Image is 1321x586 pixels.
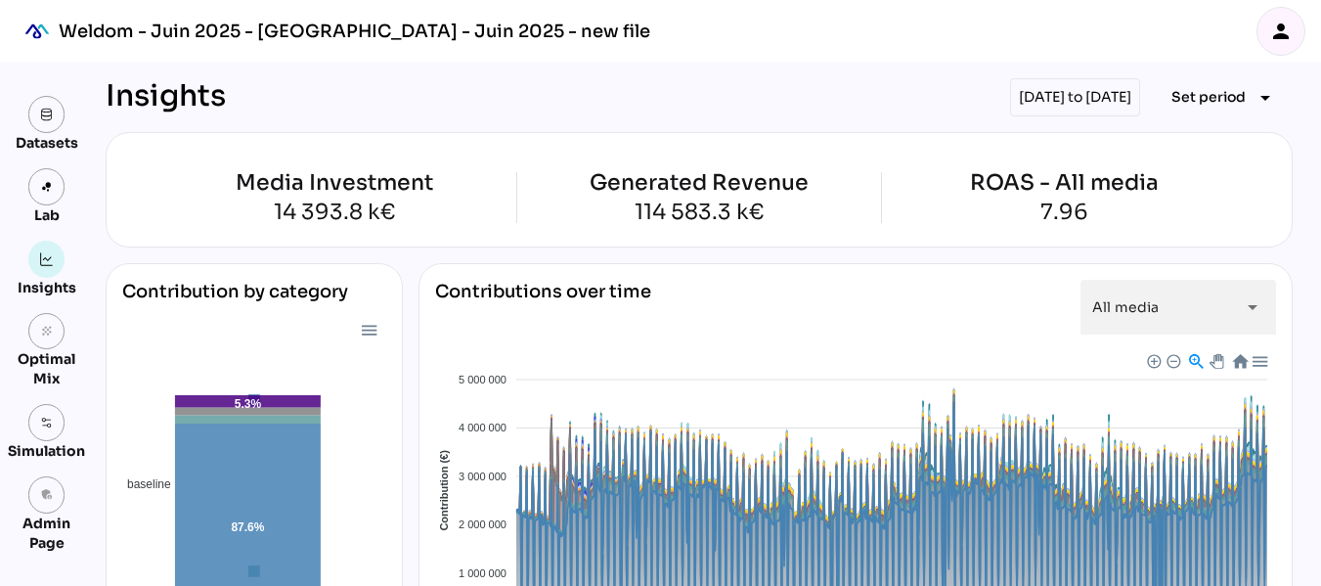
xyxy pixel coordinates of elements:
tspan: 5 000 000 [459,374,506,385]
span: baseline [112,477,171,491]
button: Expand "Set period" [1156,80,1293,115]
span: Set period [1171,85,1246,109]
div: Panning [1209,354,1220,366]
i: person [1269,20,1293,43]
div: [DATE] to [DATE] [1010,78,1140,116]
div: Contribution by category [122,280,386,319]
tspan: 2 000 000 [459,518,506,530]
span: All media [1092,298,1159,316]
div: Admin Page [8,514,85,553]
div: 7.96 [970,202,1159,223]
img: settings.svg [40,416,54,429]
div: Media Investment [152,172,515,194]
img: lab.svg [40,180,54,194]
div: Lab [25,205,68,225]
div: Zoom In [1146,353,1160,367]
div: Generated Revenue [590,172,809,194]
div: Contributions over time [435,280,651,335]
div: Optimal Mix [8,349,85,388]
tspan: 4 000 000 [459,422,506,433]
div: 14 393.8 k€ [152,202,515,223]
i: arrow_drop_down [1241,295,1264,319]
div: Menu [360,321,376,338]
div: Reset Zoom [1230,352,1247,369]
div: Selection Zoom [1186,352,1203,369]
div: Menu [1250,352,1266,369]
div: ROAS - All media [970,172,1159,194]
div: Insights [106,78,226,116]
i: arrow_drop_down [1254,86,1277,110]
div: Weldom - Juin 2025 - [GEOGRAPHIC_DATA] - Juin 2025 - new file [59,20,650,43]
text: Contribution (€) [438,450,450,531]
i: admin_panel_settings [40,488,54,502]
tspan: 1 000 000 [459,567,506,579]
i: grain [40,325,54,338]
tspan: 3 000 000 [459,471,506,482]
img: data.svg [40,108,54,121]
div: Insights [18,278,76,297]
div: Datasets [16,133,78,153]
div: mediaROI [16,10,59,53]
div: Simulation [8,441,85,461]
div: 114 583.3 k€ [590,202,809,223]
div: Zoom Out [1166,353,1179,367]
img: graph.svg [40,252,54,266]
